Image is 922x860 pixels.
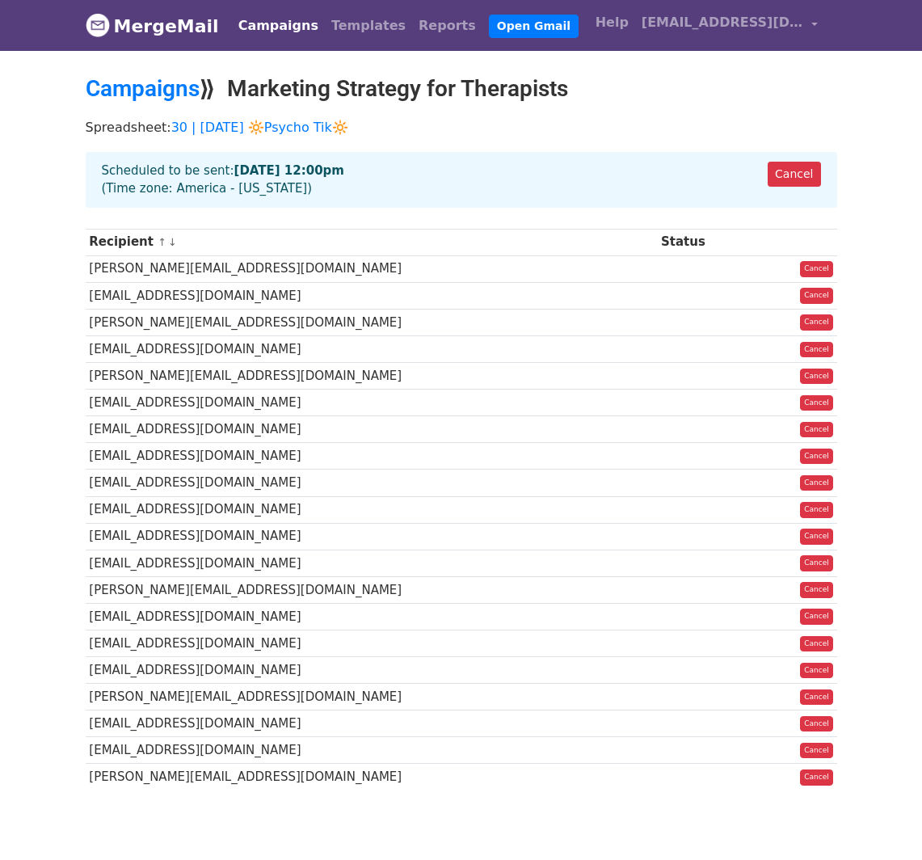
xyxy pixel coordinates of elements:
a: Cancel [800,395,833,411]
a: Cancel [800,555,833,571]
td: [EMAIL_ADDRESS][DOMAIN_NAME] [86,335,658,362]
td: [EMAIL_ADDRESS][DOMAIN_NAME] [86,630,658,657]
a: Cancel [800,369,833,385]
a: 30 | [DATE] 🔆Psycho Tik🔆 [171,120,348,135]
a: Cancel [800,636,833,652]
p: Spreadsheet: [86,119,837,136]
td: [EMAIL_ADDRESS][DOMAIN_NAME] [86,470,658,496]
a: Templates [325,10,412,42]
h2: ⟫ Marketing Strategy for Therapists [86,75,837,103]
a: Cancel [800,609,833,625]
td: [EMAIL_ADDRESS][DOMAIN_NAME] [86,416,658,443]
a: ↑ [158,236,166,248]
td: [PERSON_NAME][EMAIL_ADDRESS][DOMAIN_NAME] [86,684,658,710]
a: Cancel [800,261,833,277]
a: Cancel [800,769,833,786]
a: Cancel [800,743,833,759]
a: Campaigns [232,10,325,42]
td: [EMAIL_ADDRESS][DOMAIN_NAME] [86,523,658,550]
td: [EMAIL_ADDRESS][DOMAIN_NAME] [86,710,658,737]
a: Cancel [800,475,833,491]
a: Cancel [800,502,833,518]
td: [EMAIL_ADDRESS][DOMAIN_NAME] [86,282,658,309]
td: [EMAIL_ADDRESS][DOMAIN_NAME] [86,603,658,630]
a: Cancel [800,288,833,304]
a: Open Gmail [489,15,579,38]
td: [PERSON_NAME][EMAIL_ADDRESS][DOMAIN_NAME] [86,255,658,282]
strong: [DATE] 12:00pm [234,163,344,178]
a: Cancel [800,716,833,732]
td: [EMAIL_ADDRESS][DOMAIN_NAME] [86,737,658,764]
td: [EMAIL_ADDRESS][DOMAIN_NAME] [86,657,658,684]
td: [EMAIL_ADDRESS][DOMAIN_NAME] [86,550,658,576]
a: Cancel [800,689,833,706]
a: Cancel [768,162,820,187]
a: Cancel [800,422,833,438]
a: Cancel [800,342,833,358]
a: Campaigns [86,75,200,102]
a: MergeMail [86,9,219,43]
td: [PERSON_NAME][EMAIL_ADDRESS][DOMAIN_NAME] [86,764,658,790]
img: MergeMail logo [86,13,110,37]
td: [PERSON_NAME][EMAIL_ADDRESS][DOMAIN_NAME] [86,309,658,335]
span: [EMAIL_ADDRESS][DOMAIN_NAME] [642,13,803,32]
a: Help [589,6,635,39]
a: Cancel [800,582,833,598]
td: [PERSON_NAME][EMAIL_ADDRESS][DOMAIN_NAME] [86,576,658,603]
td: [EMAIL_ADDRESS][DOMAIN_NAME] [86,496,658,523]
a: Cancel [800,529,833,545]
a: Reports [412,10,482,42]
a: Cancel [800,449,833,465]
a: Cancel [800,314,833,331]
a: Cancel [800,663,833,679]
td: [EMAIL_ADDRESS][DOMAIN_NAME] [86,390,658,416]
th: Recipient [86,229,658,255]
div: Scheduled to be sent: (Time zone: America - [US_STATE]) [86,152,837,208]
a: [EMAIL_ADDRESS][DOMAIN_NAME] [635,6,824,44]
td: [PERSON_NAME][EMAIL_ADDRESS][DOMAIN_NAME] [86,363,658,390]
td: [EMAIL_ADDRESS][DOMAIN_NAME] [86,443,658,470]
a: ↓ [168,236,177,248]
th: Status [657,229,750,255]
